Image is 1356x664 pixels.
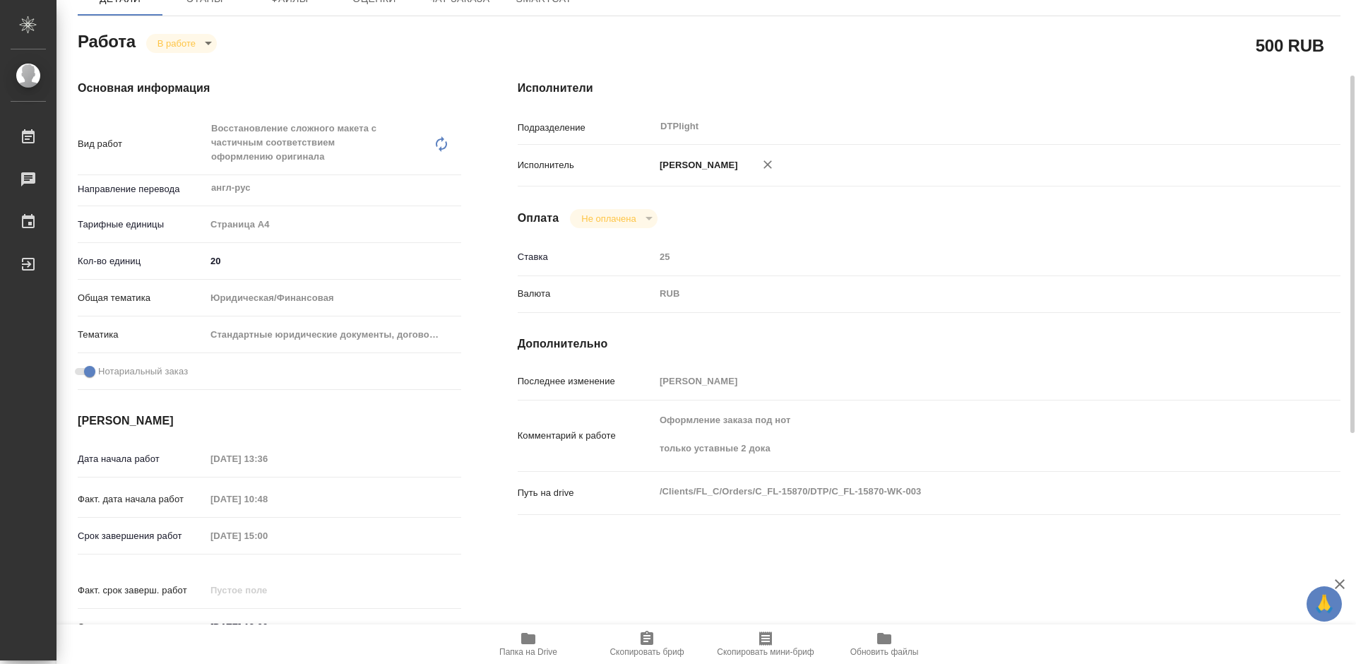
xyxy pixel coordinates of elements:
[78,291,206,305] p: Общая тематика
[78,254,206,268] p: Кол-во единиц
[206,251,461,271] input: ✎ Введи что-нибудь
[850,647,919,657] span: Обновить файлы
[206,526,329,546] input: Пустое поле
[78,137,206,151] p: Вид работ
[655,480,1272,504] textarea: /Clients/FL_C/Orders/C_FL-15870/DTP/C_FL-15870-WK-003
[206,617,329,637] input: ✎ Введи что-нибудь
[206,489,329,509] input: Пустое поле
[655,408,1272,461] textarea: Оформление заказа под нот только уставные 2 дока
[206,449,329,469] input: Пустое поле
[518,336,1340,352] h4: Дополнительно
[570,209,657,228] div: В работе
[206,286,461,310] div: Юридическая/Финансовая
[1256,33,1324,57] h2: 500 RUB
[518,121,655,135] p: Подразделение
[518,210,559,227] h4: Оплата
[78,218,206,232] p: Тарифные единицы
[78,620,206,634] p: Срок завершения услуги
[469,624,588,664] button: Папка на Drive
[655,371,1272,391] input: Пустое поле
[518,374,655,389] p: Последнее изменение
[206,323,461,347] div: Стандартные юридические документы, договоры, уставы
[518,80,1340,97] h4: Исполнители
[752,149,783,180] button: Удалить исполнителя
[609,647,684,657] span: Скопировать бриф
[825,624,944,664] button: Обновить файлы
[1307,586,1342,622] button: 🙏
[206,213,461,237] div: Страница А4
[78,529,206,543] p: Срок завершения работ
[518,158,655,172] p: Исполнитель
[706,624,825,664] button: Скопировать мини-бриф
[206,580,329,600] input: Пустое поле
[78,328,206,342] p: Тематика
[518,287,655,301] p: Валюта
[655,282,1272,306] div: RUB
[499,647,557,657] span: Папка на Drive
[518,250,655,264] p: Ставка
[518,429,655,443] p: Комментарий к работе
[98,364,188,379] span: Нотариальный заказ
[655,247,1272,267] input: Пустое поле
[588,624,706,664] button: Скопировать бриф
[717,647,814,657] span: Скопировать мини-бриф
[78,413,461,429] h4: [PERSON_NAME]
[577,213,640,225] button: Не оплачена
[655,158,738,172] p: [PERSON_NAME]
[153,37,200,49] button: В работе
[518,486,655,500] p: Путь на drive
[78,492,206,506] p: Факт. дата начала работ
[1312,589,1336,619] span: 🙏
[78,583,206,598] p: Факт. срок заверш. работ
[78,452,206,466] p: Дата начала работ
[78,80,461,97] h4: Основная информация
[78,28,136,53] h2: Работа
[78,182,206,196] p: Направление перевода
[146,34,217,53] div: В работе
